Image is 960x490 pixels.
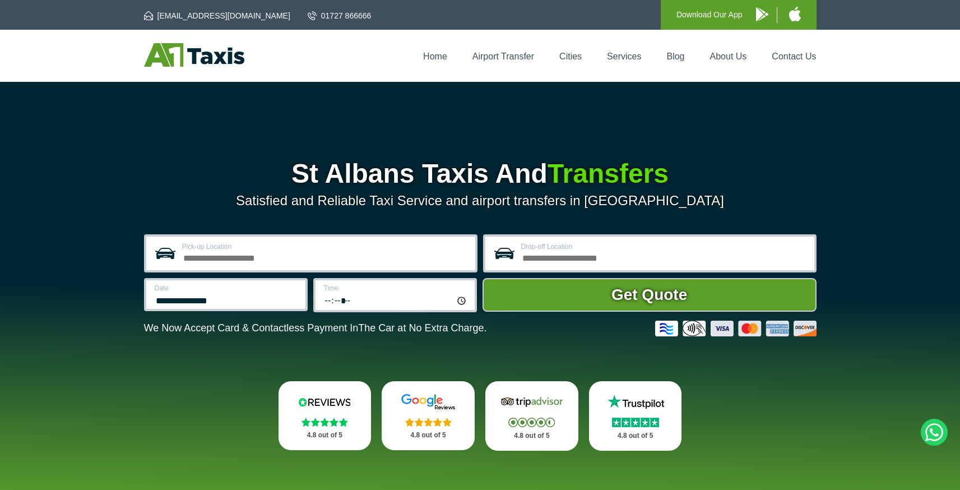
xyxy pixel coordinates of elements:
a: Google Stars 4.8 out of 5 [382,381,475,450]
img: Stars [508,418,555,427]
a: Tripadvisor Stars 4.8 out of 5 [485,381,578,451]
a: Airport Transfer [472,52,534,61]
img: A1 Taxis St Albans LTD [144,43,244,67]
label: Pick-up Location [182,243,469,250]
label: Date [155,285,299,292]
img: Trustpilot [602,394,669,410]
img: A1 Taxis Android App [756,7,768,21]
p: 4.8 out of 5 [498,429,566,443]
a: About Us [710,52,747,61]
img: Stars [302,418,348,427]
img: Stars [405,418,452,427]
label: Time [324,285,468,292]
a: Contact Us [772,52,816,61]
p: 4.8 out of 5 [291,428,359,442]
p: Download Our App [676,8,743,22]
a: 01727 866666 [308,10,372,21]
img: Reviews.io [291,394,358,410]
p: Satisfied and Reliable Taxi Service and airport transfers in [GEOGRAPHIC_DATA] [144,193,817,209]
h1: St Albans Taxis And [144,160,817,187]
a: Cities [559,52,582,61]
img: Tripadvisor [498,394,565,410]
span: The Car at No Extra Charge. [358,322,486,334]
img: Credit And Debit Cards [655,321,817,336]
img: Stars [612,418,659,427]
img: Google [395,394,462,410]
p: 4.8 out of 5 [394,428,462,442]
span: Transfers [548,159,669,188]
label: Drop-off Location [521,243,808,250]
a: Blog [666,52,684,61]
a: [EMAIL_ADDRESS][DOMAIN_NAME] [144,10,290,21]
a: Reviews.io Stars 4.8 out of 5 [279,381,372,450]
p: We Now Accept Card & Contactless Payment In [144,322,487,334]
a: Trustpilot Stars 4.8 out of 5 [589,381,682,451]
a: Services [607,52,641,61]
p: 4.8 out of 5 [601,429,670,443]
button: Get Quote [483,278,817,312]
img: A1 Taxis iPhone App [789,7,801,21]
a: Home [423,52,447,61]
